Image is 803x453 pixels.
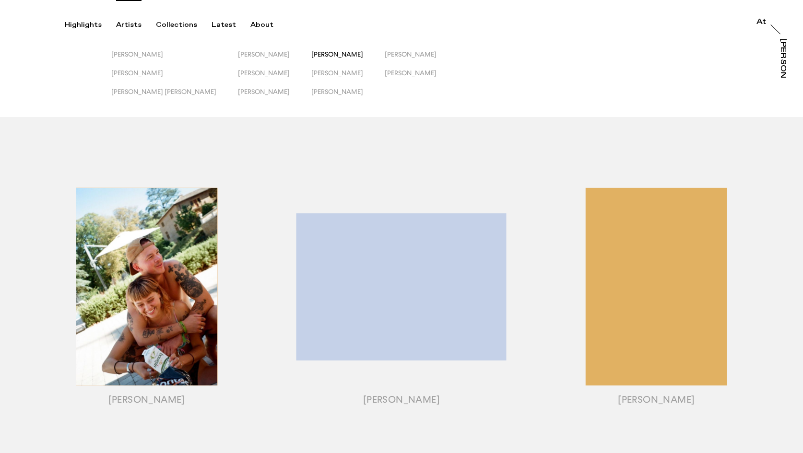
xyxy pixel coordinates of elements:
button: Artists [116,21,156,29]
button: [PERSON_NAME] [385,50,458,69]
div: Highlights [65,21,102,29]
a: [PERSON_NAME] [777,39,787,78]
span: [PERSON_NAME] [111,69,163,77]
span: [PERSON_NAME] [238,88,290,95]
button: [PERSON_NAME] [238,88,311,106]
a: At [756,18,766,28]
span: [PERSON_NAME] [111,50,163,58]
button: [PERSON_NAME] [238,69,311,88]
button: Collections [156,21,212,29]
div: Artists [116,21,142,29]
button: [PERSON_NAME] [PERSON_NAME] [111,88,238,106]
span: [PERSON_NAME] [311,69,363,77]
button: [PERSON_NAME] [111,69,238,88]
button: [PERSON_NAME] [311,88,385,106]
span: [PERSON_NAME] [385,50,437,58]
button: [PERSON_NAME] [385,69,458,88]
button: Latest [212,21,250,29]
span: [PERSON_NAME] [238,50,290,58]
button: Highlights [65,21,116,29]
div: Collections [156,21,197,29]
div: Latest [212,21,236,29]
div: [PERSON_NAME] [779,39,787,113]
button: [PERSON_NAME] [311,69,385,88]
span: [PERSON_NAME] [311,88,363,95]
div: About [250,21,273,29]
button: [PERSON_NAME] [111,50,238,69]
span: [PERSON_NAME] [311,50,363,58]
span: [PERSON_NAME] [238,69,290,77]
button: About [250,21,288,29]
button: [PERSON_NAME] [238,50,311,69]
span: [PERSON_NAME] [385,69,437,77]
button: [PERSON_NAME] [311,50,385,69]
span: [PERSON_NAME] [PERSON_NAME] [111,88,216,95]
